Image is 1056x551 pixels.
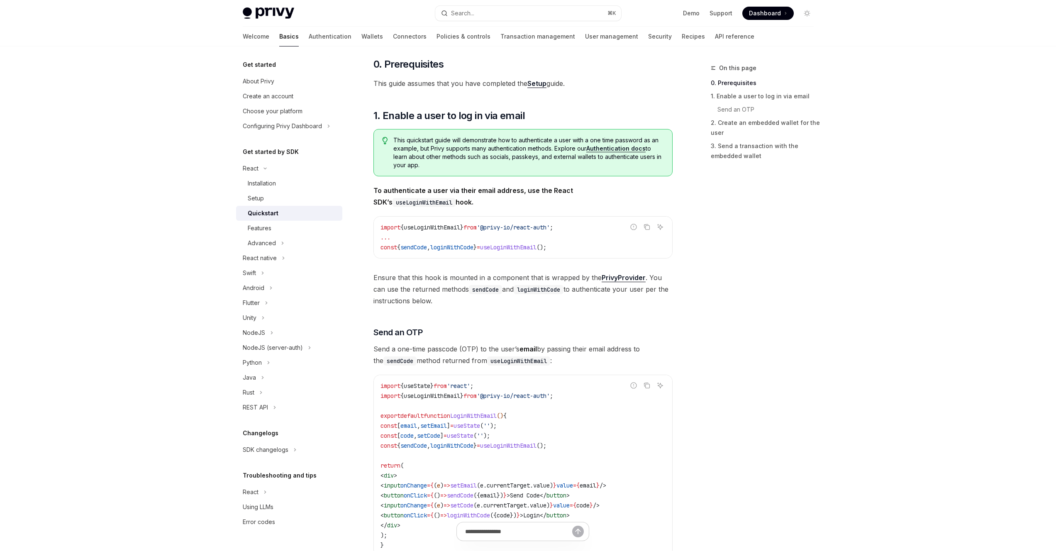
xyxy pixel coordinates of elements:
[514,285,563,294] code: loginWithCode
[510,492,540,499] span: Send Code
[400,412,424,419] span: default
[384,492,404,499] span: button
[711,116,820,139] a: 2. Create an embedded wallet for the user
[236,514,342,529] a: Error codes
[243,428,278,438] h5: Changelogs
[497,492,503,499] span: })
[400,482,427,489] span: onChange
[243,91,293,101] div: Create an account
[236,295,342,310] button: Toggle Flutter section
[417,432,440,439] span: setCode
[382,137,388,144] svg: Tip
[384,472,394,479] span: div
[400,224,404,231] span: {
[550,482,553,489] span: )
[480,482,483,489] span: e
[465,522,572,541] input: Ask a question...
[380,382,400,390] span: import
[480,502,483,509] span: .
[477,224,550,231] span: '@privy-io/react-auth'
[236,355,342,370] button: Toggle Python section
[572,526,584,537] button: Send message
[236,500,342,514] a: Using LLMs
[380,462,400,469] span: return
[546,512,566,519] span: button
[243,76,274,86] div: About Privy
[450,482,477,489] span: setEmail
[430,244,473,251] span: loginWithCode
[593,502,600,509] span: />
[309,27,351,46] a: Authentication
[427,244,430,251] span: ,
[400,442,427,449] span: sendCode
[243,283,264,293] div: Android
[440,492,447,499] span: =>
[427,502,430,509] span: =
[236,176,342,191] a: Installation
[519,345,537,353] strong: email
[477,392,550,400] span: '@privy-io/react-auth'
[566,512,570,519] span: >
[434,492,440,499] span: ()
[450,502,473,509] span: setCode
[384,482,400,489] span: input
[373,272,673,307] span: Ensure that this hook is mounted in a component that is wrapped by the . You can use the returned...
[243,163,259,173] div: React
[477,244,480,251] span: =
[520,512,523,519] span: >
[243,388,254,397] div: Rust
[540,512,546,519] span: </
[648,27,672,46] a: Security
[404,224,460,231] span: useLoginWithEmail
[510,512,517,519] span: })
[556,482,573,489] span: value
[236,251,342,266] button: Toggle React native section
[384,502,400,509] span: input
[507,492,510,499] span: >
[487,356,550,366] code: useLoginWithEmail
[380,492,384,499] span: <
[248,178,276,188] div: Installation
[477,482,480,489] span: (
[451,8,474,18] div: Search...
[404,492,427,499] span: onClick
[248,223,271,233] div: Features
[373,186,573,206] strong: To authenticate a user via their email address, use the React SDK’s hook.
[380,224,400,231] span: import
[397,422,400,429] span: [
[243,60,276,70] h5: Get started
[243,445,288,455] div: SDK changelogs
[503,412,507,419] span: {
[430,502,434,509] span: {
[427,512,430,519] span: =
[576,482,580,489] span: {
[655,222,666,232] button: Ask AI
[483,482,487,489] span: .
[576,502,590,509] span: code
[243,268,256,278] div: Swift
[384,512,404,519] span: button
[497,512,510,519] span: code
[430,492,434,499] span: {
[530,502,546,509] span: value
[400,462,404,469] span: (
[711,76,820,90] a: 0. Prerequisites
[437,27,490,46] a: Policies & controls
[628,380,639,391] button: Report incorrect code
[473,442,477,449] span: }
[430,482,434,489] span: {
[400,244,427,251] span: sendCode
[380,422,397,429] span: const
[427,442,430,449] span: ,
[383,356,417,366] code: sendCode
[400,392,404,400] span: {
[236,206,342,221] a: Quickstart
[473,492,480,499] span: ({
[711,103,820,116] a: Send an OTP
[236,385,342,400] button: Toggle Rust section
[243,147,299,157] h5: Get started by SDK
[550,392,553,400] span: ;
[607,10,616,17] span: ⌘ K
[440,432,444,439] span: ]
[380,512,384,519] span: <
